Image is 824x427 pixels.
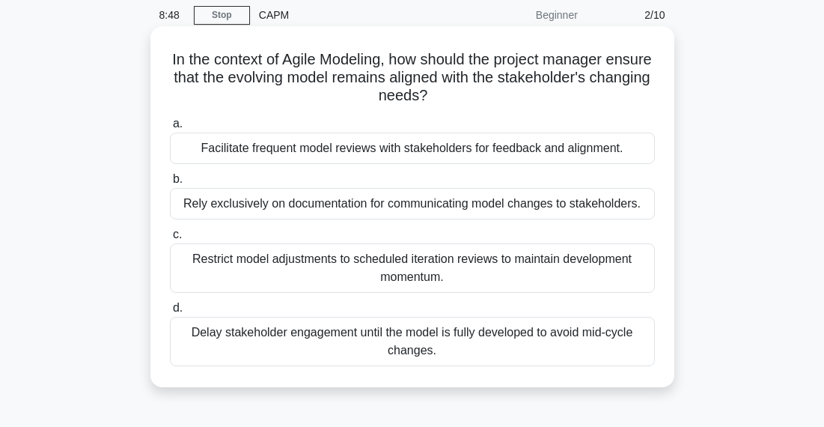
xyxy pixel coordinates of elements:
h5: In the context of Agile Modeling, how should the project manager ensure that the evolving model r... [168,50,656,106]
a: Stop [194,6,250,25]
div: Delay stakeholder engagement until the model is fully developed to avoid mid-cycle changes. [170,317,655,366]
div: Rely exclusively on documentation for communicating model changes to stakeholders. [170,188,655,219]
span: a. [173,117,183,130]
div: Restrict model adjustments to scheduled iteration reviews to maintain development momentum. [170,243,655,293]
div: Facilitate frequent model reviews with stakeholders for feedback and alignment. [170,133,655,164]
span: c. [173,228,182,240]
span: b. [173,172,183,185]
span: d. [173,301,183,314]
